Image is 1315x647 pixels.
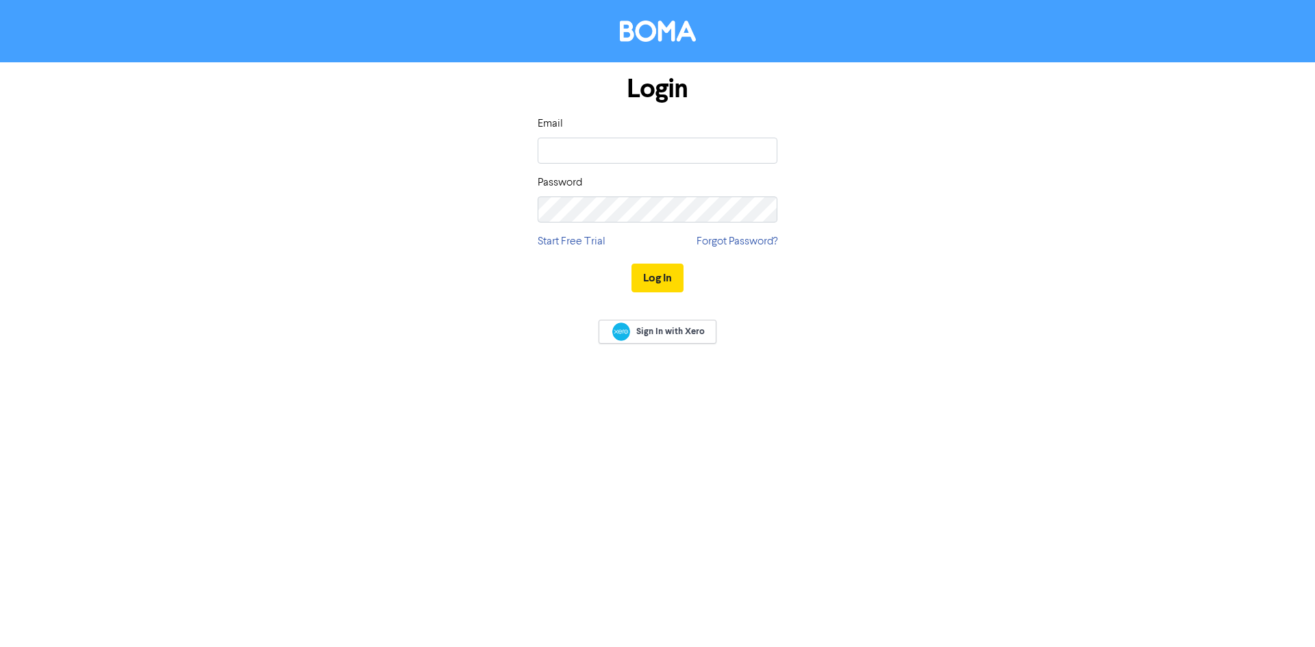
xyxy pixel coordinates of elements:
[538,116,563,132] label: Email
[636,325,705,338] span: Sign In with Xero
[538,73,777,105] h1: Login
[612,322,630,341] img: Xero logo
[599,320,716,344] a: Sign In with Xero
[538,233,605,250] a: Start Free Trial
[538,175,582,191] label: Password
[631,264,684,292] button: Log In
[620,21,696,42] img: BOMA Logo
[697,233,777,250] a: Forgot Password?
